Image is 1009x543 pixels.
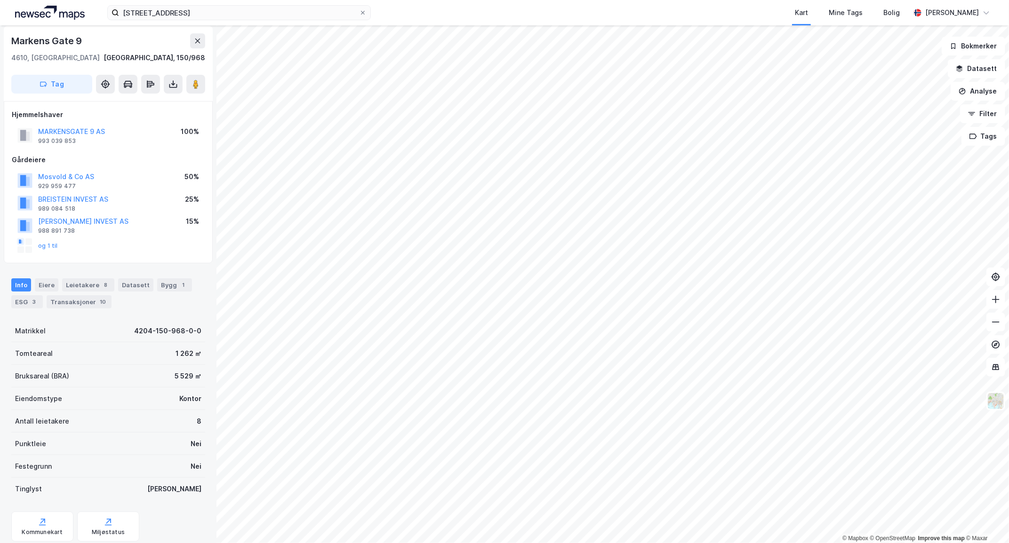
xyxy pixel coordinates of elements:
[15,438,46,449] div: Punktleie
[962,498,1009,543] div: Kontrollprogram for chat
[870,535,916,542] a: OpenStreetMap
[15,461,52,472] div: Festegrunn
[157,278,192,291] div: Bygg
[22,528,63,536] div: Kommunekart
[30,297,39,307] div: 3
[15,348,53,359] div: Tomteareal
[35,278,58,291] div: Eiere
[119,6,359,20] input: Søk på adresse, matrikkel, gårdeiere, leietakere eller personer
[98,297,108,307] div: 10
[948,59,1005,78] button: Datasett
[184,171,199,182] div: 50%
[842,535,868,542] a: Mapbox
[11,295,43,308] div: ESG
[47,295,112,308] div: Transaksjoner
[11,52,100,63] div: 4610, [GEOGRAPHIC_DATA]
[38,227,75,235] div: 988 891 738
[38,205,75,212] div: 989 084 518
[795,7,808,18] div: Kart
[829,7,863,18] div: Mine Tags
[15,325,46,337] div: Matrikkel
[181,126,199,137] div: 100%
[134,325,201,337] div: 4204-150-968-0-0
[175,370,201,382] div: 5 529 ㎡
[15,393,62,404] div: Eiendomstype
[11,75,92,94] button: Tag
[961,127,1005,146] button: Tags
[185,194,199,205] div: 25%
[942,37,1005,55] button: Bokmerker
[101,280,111,290] div: 8
[186,216,199,227] div: 15%
[15,6,85,20] img: logo.a4113a55bc3d86da70a041830d287a7e.svg
[918,535,965,542] a: Improve this map
[15,370,69,382] div: Bruksareal (BRA)
[962,498,1009,543] iframe: Chat Widget
[987,392,1005,410] img: Z
[197,416,201,427] div: 8
[38,182,76,190] div: 929 959 477
[104,52,205,63] div: [GEOGRAPHIC_DATA], 150/968
[179,280,188,290] div: 1
[179,393,201,404] div: Kontor
[15,483,42,495] div: Tinglyst
[38,137,76,145] div: 993 039 853
[191,438,201,449] div: Nei
[951,82,1005,101] button: Analyse
[62,278,114,291] div: Leietakere
[147,483,201,495] div: [PERSON_NAME]
[11,278,31,291] div: Info
[92,528,125,536] div: Miljøstatus
[176,348,201,359] div: 1 262 ㎡
[12,109,205,120] div: Hjemmelshaver
[12,154,205,165] div: Gårdeiere
[925,7,979,18] div: [PERSON_NAME]
[11,33,84,48] div: Markens Gate 9
[15,416,69,427] div: Antall leietakere
[191,461,201,472] div: Nei
[118,278,153,291] div: Datasett
[883,7,900,18] div: Bolig
[960,104,1005,123] button: Filter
